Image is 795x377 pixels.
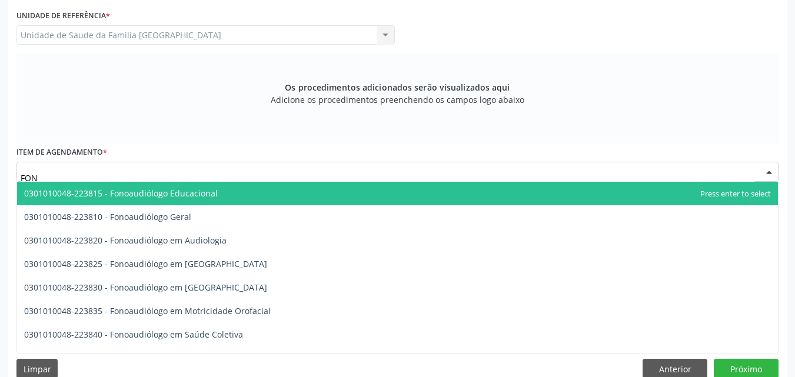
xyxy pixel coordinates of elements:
label: Unidade de referência [16,7,110,25]
label: Item de agendamento [16,144,107,162]
span: 0301010048-223830 - Fonoaudiólogo em [GEOGRAPHIC_DATA] [24,282,267,293]
span: 0301010048-223845 - Fonoaudiólogo em Voz [24,352,198,363]
span: Adicione os procedimentos preenchendo os campos logo abaixo [271,94,524,106]
span: 0301010048-223825 - Fonoaudiólogo em [GEOGRAPHIC_DATA] [24,258,267,269]
span: 0301010048-223810 - Fonoaudiólogo Geral [24,211,191,222]
span: 0301010048-223820 - Fonoaudiólogo em Audiologia [24,235,227,246]
span: 0301010048-223835 - Fonoaudiólogo em Motricidade Orofacial [24,305,271,316]
span: 0301010048-223840 - Fonoaudiólogo em Saúde Coletiva [24,329,243,340]
input: Buscar por procedimento [21,166,754,189]
span: 0301010048-223815 - Fonoaudiólogo Educacional [24,188,218,199]
span: Os procedimentos adicionados serão visualizados aqui [285,81,510,94]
